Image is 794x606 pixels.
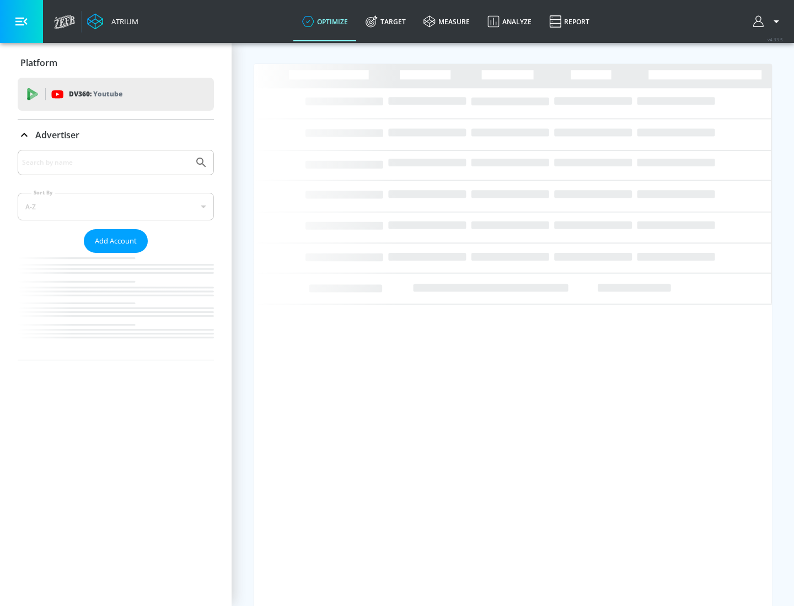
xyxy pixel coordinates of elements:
label: Sort By [31,189,55,196]
input: Search by name [22,155,189,170]
div: DV360: Youtube [18,78,214,111]
p: DV360: [69,88,122,100]
nav: list of Advertiser [18,253,214,360]
a: optimize [293,2,357,41]
div: Atrium [107,17,138,26]
div: Advertiser [18,150,214,360]
div: Platform [18,47,214,78]
a: Target [357,2,415,41]
div: A-Z [18,193,214,220]
span: v 4.33.5 [768,36,783,42]
p: Youtube [93,88,122,100]
div: Advertiser [18,120,214,150]
p: Advertiser [35,129,79,141]
span: Add Account [95,235,137,247]
button: Add Account [84,229,148,253]
a: Atrium [87,13,138,30]
a: Report [540,2,598,41]
p: Platform [20,57,57,69]
a: Analyze [479,2,540,41]
a: measure [415,2,479,41]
